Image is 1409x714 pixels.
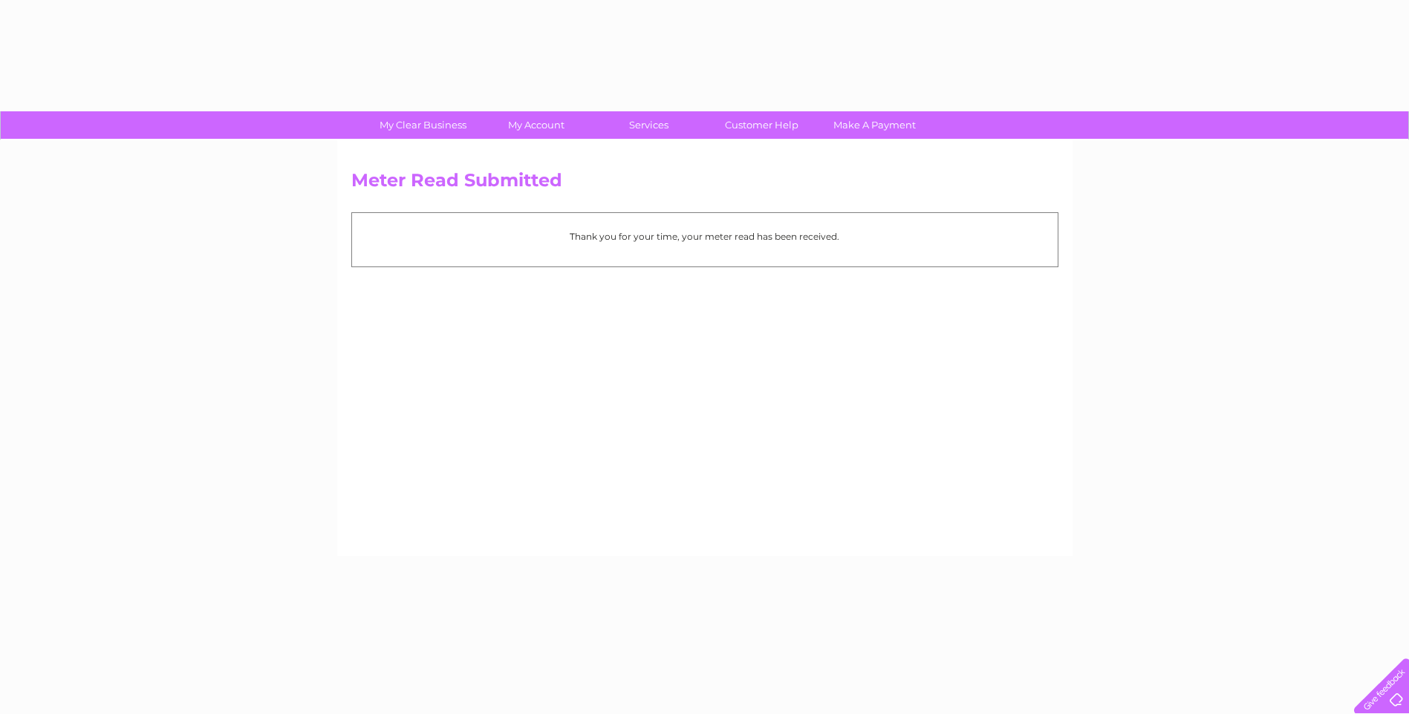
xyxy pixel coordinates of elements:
[362,111,484,139] a: My Clear Business
[359,229,1050,243] p: Thank you for your time, your meter read has been received.
[700,111,823,139] a: Customer Help
[813,111,936,139] a: Make A Payment
[351,170,1058,198] h2: Meter Read Submitted
[475,111,597,139] a: My Account
[588,111,710,139] a: Services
